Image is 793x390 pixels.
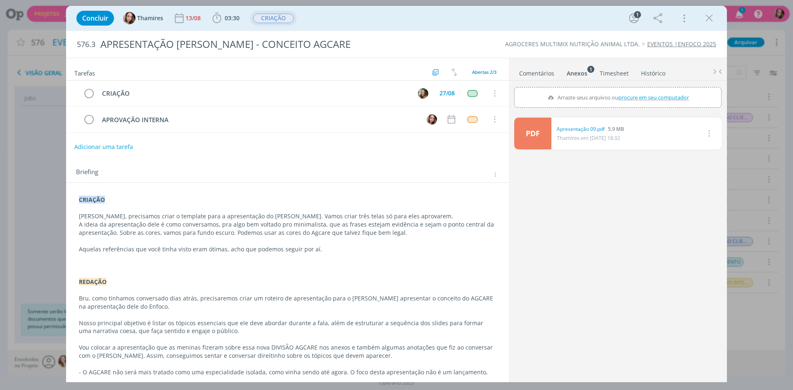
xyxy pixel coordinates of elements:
span: Briefing [76,169,98,180]
span: Tarefas [74,67,95,77]
button: Adicionar uma tarefa [74,139,133,154]
strong: REDAÇÃO [79,278,107,286]
div: 5.9 MB [557,125,624,133]
span: Thamires [137,15,163,21]
img: L [418,88,428,99]
a: Comentários [519,66,555,78]
a: PDF [514,118,551,149]
button: 03:30 [210,12,242,25]
span: Abertas 2/3 [472,69,496,75]
div: CRIAÇÃO [98,88,410,99]
p: Aquelas referências que você tinha visto eram ótimas, acho que podemos seguir por aí. [79,245,496,253]
a: EVENTOS |ENFOCO 2025 [647,40,716,48]
span: 03:30 [225,14,240,22]
img: T [123,12,135,24]
p: Bru, como tínhamos conversado dias atrás, precisaremos criar um roteiro de apresentação para o [P... [79,294,496,311]
button: L [417,87,429,99]
p: Vou colocar a apresentação que as meninas fizeram sobre essa nova DIVISÃO AGCARE nos anexos e tam... [79,343,496,360]
p: Nosso principal objetivo é listar os tópicos essenciais que ele deve abordar durante a fala, além... [79,319,496,336]
div: dialog [66,6,727,382]
span: procure em seu computador [618,94,689,101]
img: T [427,114,437,125]
a: AGROCERES MULTIMIX NUTRIÇÃO ANIMAL LTDA. [505,40,640,48]
div: Anexos [567,69,587,78]
button: 1 [627,12,641,25]
sup: 1 [587,66,594,73]
a: Histórico [641,66,666,78]
div: 1 [634,11,641,18]
button: Concluir [76,11,114,26]
span: CRIAÇÃO [253,14,294,23]
p: A ideia da apresentação dele é como conversamos, pra algo bem voltado pro minimalista, que as fra... [79,220,496,237]
span: 576.3 [77,40,95,49]
a: Apresentação 09.pdf [557,125,605,133]
p: [PERSON_NAME], precisamos criar o template para a apresentação do [PERSON_NAME]. Vamos criar três... [79,212,496,220]
div: 13/08 [185,15,202,21]
div: APROVAÇÃO INTERNA [98,115,419,125]
span: Concluir [82,15,108,21]
button: T [425,113,438,125]
strong: CRIAÇÃO [79,196,105,203]
div: 27/08 [439,90,455,96]
label: Arraste seus arquivos ou [544,92,691,103]
button: TThamires [123,12,163,24]
a: Timesheet [599,66,629,78]
div: APRESENTAÇÃO [PERSON_NAME] - CONCEITO AGCARE [97,34,446,54]
button: CRIAÇÃO [253,13,294,24]
span: Thamires em [DATE] 18:32 [557,134,620,142]
img: arrow-down-up.svg [451,69,457,76]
